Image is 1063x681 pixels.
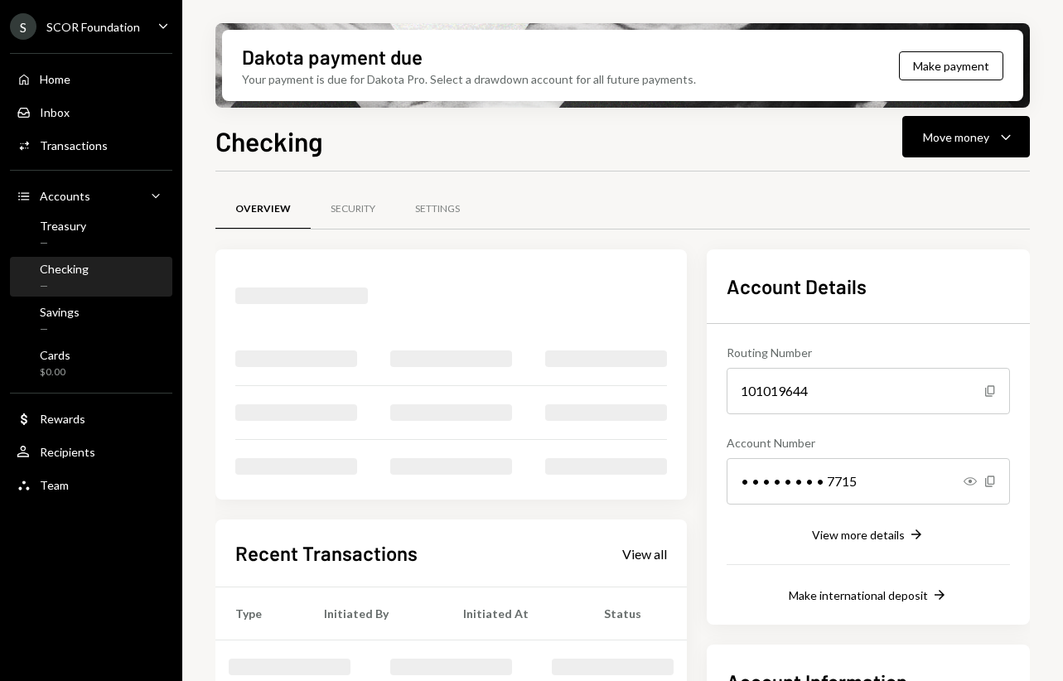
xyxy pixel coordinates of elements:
th: Initiated By [304,587,443,640]
div: S [10,13,36,40]
h2: Recent Transactions [235,539,418,567]
div: View more details [812,528,905,542]
div: Recipients [40,445,95,459]
a: Treasury— [10,214,172,254]
h2: Account Details [727,273,1010,300]
div: Move money [923,128,989,146]
button: Move money [902,116,1030,157]
a: Recipients [10,437,172,466]
th: Status [584,587,687,640]
button: View more details [812,526,925,544]
a: Security [311,188,395,230]
div: Routing Number [727,344,1010,361]
div: Savings [40,305,80,319]
button: Make international deposit [789,587,948,605]
div: Your payment is due for Dakota Pro. Select a drawdown account for all future payments. [242,70,696,88]
a: Cards$0.00 [10,343,172,383]
div: Home [40,72,70,86]
div: Cards [40,348,70,362]
div: — [40,322,80,336]
h1: Checking [215,124,323,157]
div: $0.00 [40,365,70,379]
a: Settings [395,188,480,230]
div: Inbox [40,105,70,119]
a: View all [622,544,667,563]
div: Settings [415,202,460,216]
div: Transactions [40,138,108,152]
div: Treasury [40,219,86,233]
a: Accounts [10,181,172,210]
div: • • • • • • • • 7715 [727,458,1010,505]
div: — [40,236,86,250]
div: Dakota payment due [242,43,423,70]
a: Rewards [10,403,172,433]
div: SCOR Foundation [46,20,140,34]
th: Initiated At [443,587,584,640]
th: Type [215,587,304,640]
button: Make payment [899,51,1003,80]
a: Team [10,470,172,500]
a: Overview [215,188,311,230]
a: Home [10,64,172,94]
div: View all [622,546,667,563]
div: Security [331,202,375,216]
div: Make international deposit [789,588,928,602]
a: Inbox [10,97,172,127]
a: Checking— [10,257,172,297]
div: Account Number [727,434,1010,452]
a: Savings— [10,300,172,340]
div: Accounts [40,189,90,203]
div: Team [40,478,69,492]
div: Rewards [40,412,85,426]
a: Transactions [10,130,172,160]
div: Overview [235,202,291,216]
div: — [40,279,89,293]
div: 101019644 [727,368,1010,414]
div: Checking [40,262,89,276]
